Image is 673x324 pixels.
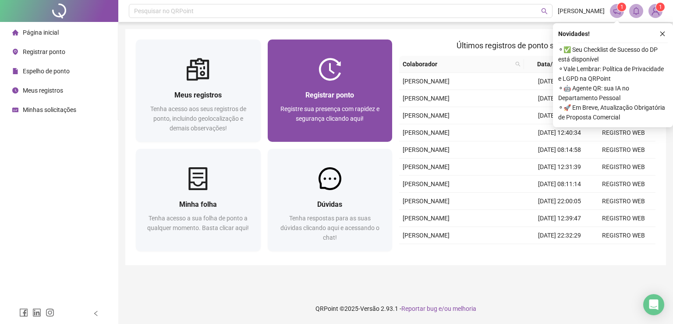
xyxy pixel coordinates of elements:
[613,7,621,15] span: notification
[403,163,450,170] span: [PERSON_NAME]
[592,158,655,176] td: REGISTRO WEB
[528,90,592,107] td: [DATE] 22:09:36
[617,3,626,11] sup: 1
[268,40,393,142] a: Registrar pontoRegistre sua presença com rapidez e segurança clicando aqui!
[528,73,592,90] td: [DATE] 12:31:58
[558,6,605,16] span: [PERSON_NAME]
[23,87,63,94] span: Meus registros
[558,29,590,39] span: Novidades !
[620,4,623,10] span: 1
[19,308,28,317] span: facebook
[528,141,592,158] td: [DATE] 08:14:58
[659,31,666,37] span: close
[403,59,512,69] span: Colaborador
[23,106,76,113] span: Minhas solicitações
[403,198,450,205] span: [PERSON_NAME]
[136,149,261,251] a: Minha folhaTenha acesso a sua folha de ponto a qualquer momento. Basta clicar aqui!
[558,64,668,83] span: ⚬ Vale Lembrar: Política de Privacidade e LGPD na QRPoint
[305,91,354,99] span: Registrar ponto
[179,200,217,209] span: Minha folha
[403,112,450,119] span: [PERSON_NAME]
[12,87,18,94] span: clock-circle
[12,29,18,36] span: home
[174,91,222,99] span: Meus registros
[592,141,655,158] td: REGISTRO WEB
[360,305,379,312] span: Versão
[401,305,476,312] span: Reportar bug e/ou melhoria
[46,308,54,317] span: instagram
[118,293,673,324] footer: QRPoint © 2025 - 2.93.1 -
[592,193,655,210] td: REGISTRO WEB
[12,68,18,74] span: file
[528,244,592,261] td: [DATE] 18:03:16
[524,56,586,73] th: Data/Hora
[592,244,655,261] td: REGISTRO WEB
[528,124,592,141] td: [DATE] 12:40:34
[541,8,548,14] span: search
[528,59,576,69] span: Data/Hora
[558,103,668,122] span: ⚬ 🚀 Em Breve, Atualização Obrigatória de Proposta Comercial
[528,210,592,227] td: [DATE] 12:39:47
[12,107,18,113] span: schedule
[592,210,655,227] td: REGISTRO WEB
[592,176,655,193] td: REGISTRO WEB
[280,215,379,241] span: Tenha respostas para as suas dúvidas clicando aqui e acessando o chat!
[649,4,662,18] img: 84419
[403,180,450,187] span: [PERSON_NAME]
[592,124,655,141] td: REGISTRO WEB
[592,227,655,244] td: REGISTRO WEB
[23,48,65,55] span: Registrar ponto
[528,158,592,176] td: [DATE] 12:31:39
[403,78,450,85] span: [PERSON_NAME]
[403,215,450,222] span: [PERSON_NAME]
[93,310,99,317] span: left
[515,61,521,67] span: search
[317,200,342,209] span: Dúvidas
[268,149,393,251] a: DúvidasTenha respostas para as suas dúvidas clicando aqui e acessando o chat!
[403,129,450,136] span: [PERSON_NAME]
[632,7,640,15] span: bell
[280,105,379,122] span: Registre sua presença com rapidez e segurança clicando aqui!
[12,49,18,55] span: environment
[136,40,261,142] a: Meus registrosTenha acesso aos seus registros de ponto, incluindo geolocalização e demais observa...
[656,3,665,11] sup: Atualize o seu contato no menu Meus Dados
[150,105,246,132] span: Tenha acesso aos seus registros de ponto, incluindo geolocalização e demais observações!
[528,107,592,124] td: [DATE] 18:06:08
[528,193,592,210] td: [DATE] 22:00:05
[403,232,450,239] span: [PERSON_NAME]
[403,146,450,153] span: [PERSON_NAME]
[147,215,249,231] span: Tenha acesso a sua folha de ponto a qualquer momento. Basta clicar aqui!
[514,58,522,71] span: search
[528,227,592,244] td: [DATE] 22:32:29
[528,176,592,193] td: [DATE] 08:11:14
[23,68,70,75] span: Espelho de ponto
[23,29,59,36] span: Página inicial
[403,95,450,102] span: [PERSON_NAME]
[32,308,41,317] span: linkedin
[558,45,668,64] span: ⚬ ✅ Seu Checklist de Sucesso do DP está disponível
[558,83,668,103] span: ⚬ 🤖 Agente QR: sua IA no Departamento Pessoal
[643,294,664,315] div: Open Intercom Messenger
[659,4,662,10] span: 1
[457,41,598,50] span: Últimos registros de ponto sincronizados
